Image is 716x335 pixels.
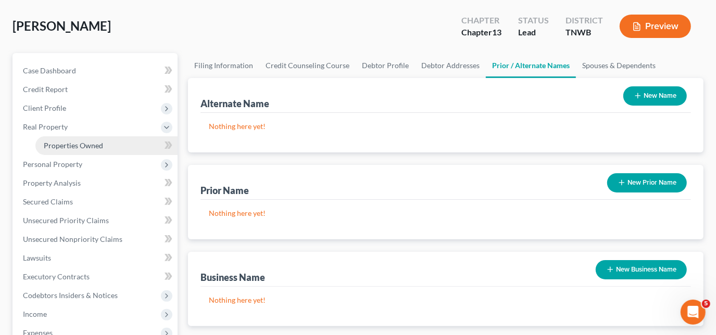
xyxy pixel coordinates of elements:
[23,178,81,187] span: Property Analysis
[607,173,687,192] button: New Prior Name
[623,86,687,106] button: New Name
[15,174,178,192] a: Property Analysis
[188,53,259,78] a: Filing Information
[23,235,122,243] span: Unsecured Nonpriority Claims
[566,15,603,27] div: District
[35,136,178,155] a: Properties Owned
[200,184,249,197] div: Prior Name
[44,141,103,150] span: Properties Owned
[23,85,68,94] span: Credit Report
[23,291,118,300] span: Codebtors Insiders & Notices
[200,97,269,110] div: Alternate Name
[23,310,47,318] span: Income
[15,267,178,286] a: Executory Contracts
[23,104,66,112] span: Client Profile
[461,15,501,27] div: Chapter
[23,272,90,281] span: Executory Contracts
[620,15,691,38] button: Preview
[492,27,501,37] span: 13
[518,27,549,38] div: Lead
[566,27,603,38] div: TNWB
[209,121,683,132] p: Nothing here yet!
[461,27,501,38] div: Chapter
[15,192,178,211] a: Secured Claims
[12,18,111,33] span: [PERSON_NAME]
[415,53,486,78] a: Debtor Addresses
[15,211,178,230] a: Unsecured Priority Claims
[486,53,576,78] a: Prior / Alternate Names
[15,249,178,267] a: Lawsuits
[23,160,82,169] span: Personal Property
[209,208,683,218] p: Nothing here yet!
[23,122,68,131] span: Real Property
[15,80,178,99] a: Credit Report
[15,61,178,80] a: Case Dashboard
[576,53,662,78] a: Spouses & Dependents
[23,197,73,206] span: Secured Claims
[259,53,356,78] a: Credit Counseling Course
[200,271,265,284] div: Business Name
[518,15,549,27] div: Status
[23,253,51,262] span: Lawsuits
[356,53,415,78] a: Debtor Profile
[209,295,683,305] p: Nothing here yet!
[596,260,687,279] button: New Business Name
[681,300,706,325] iframe: Intercom live chat
[23,66,76,75] span: Case Dashboard
[15,230,178,249] a: Unsecured Nonpriority Claims
[702,300,710,308] span: 5
[23,216,109,225] span: Unsecured Priority Claims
